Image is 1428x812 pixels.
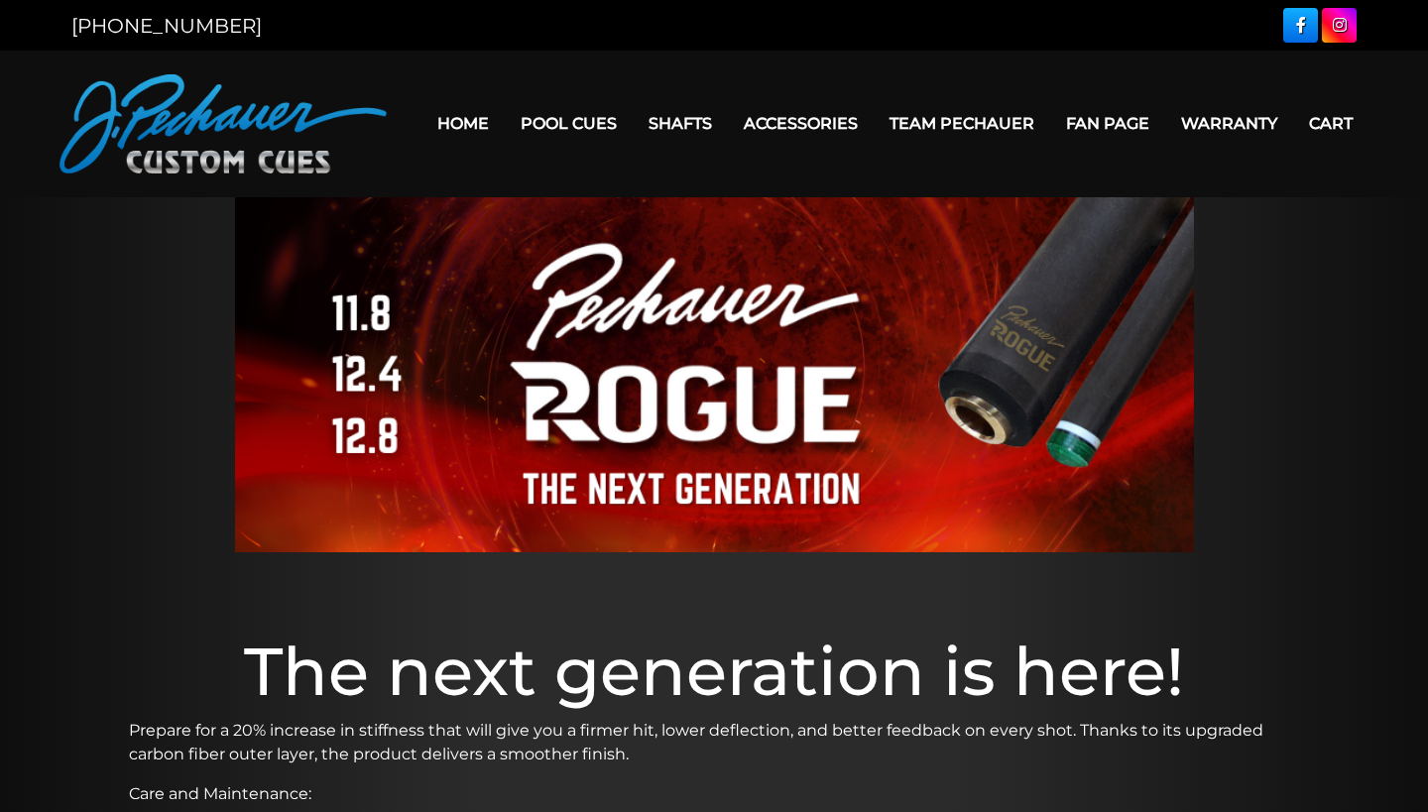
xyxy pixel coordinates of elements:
[728,98,874,149] a: Accessories
[1165,98,1293,149] a: Warranty
[129,782,1299,806] p: Care and Maintenance:
[129,632,1299,711] h1: The next generation is here!
[129,719,1299,766] p: Prepare for a 20% increase in stiffness that will give you a firmer hit, lower deflection, and be...
[1293,98,1368,149] a: Cart
[59,74,387,174] img: Pechauer Custom Cues
[71,14,262,38] a: [PHONE_NUMBER]
[1050,98,1165,149] a: Fan Page
[505,98,633,149] a: Pool Cues
[874,98,1050,149] a: Team Pechauer
[633,98,728,149] a: Shafts
[421,98,505,149] a: Home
